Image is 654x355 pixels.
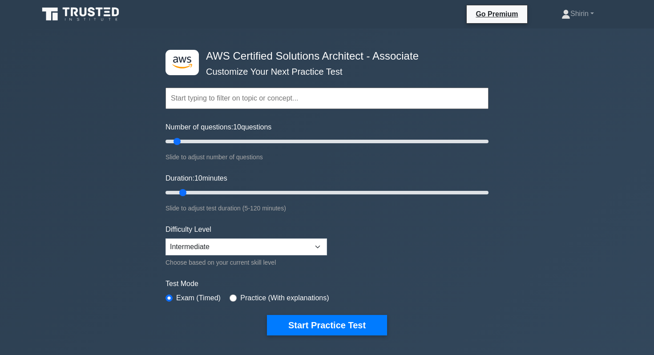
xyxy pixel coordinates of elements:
[166,173,227,184] label: Duration: minutes
[194,174,202,182] span: 10
[267,315,387,335] button: Start Practice Test
[540,5,615,23] a: Shirin
[176,293,221,303] label: Exam (Timed)
[470,8,523,20] a: Go Premium
[166,203,488,214] div: Slide to adjust test duration (5-120 minutes)
[166,88,488,109] input: Start typing to filter on topic or concept...
[166,224,211,235] label: Difficulty Level
[166,152,488,162] div: Slide to adjust number of questions
[166,122,271,133] label: Number of questions: questions
[233,123,241,131] span: 10
[166,257,327,268] div: Choose based on your current skill level
[202,50,445,63] h4: AWS Certified Solutions Architect - Associate
[166,278,488,289] label: Test Mode
[240,293,329,303] label: Practice (With explanations)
